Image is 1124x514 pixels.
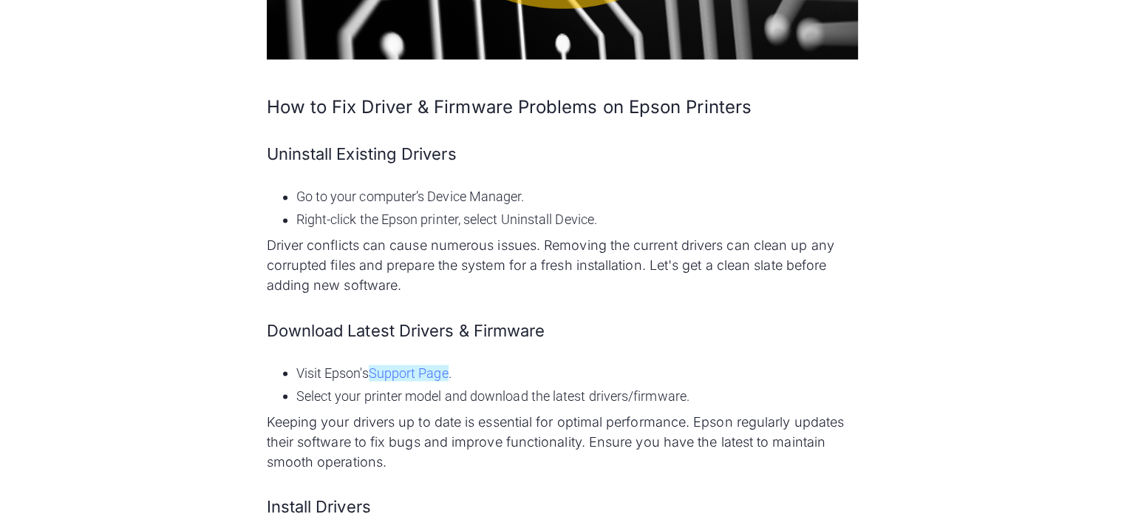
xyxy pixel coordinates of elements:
[267,235,858,295] p: Driver conflicts can cause numerous issues. Removing the current drivers can clean up any corrupt...
[296,385,858,405] li: Select your printer model and download the latest drivers/firmware.
[296,209,858,229] li: Right-click the Epson printer, select Uninstall Device.
[296,186,858,206] li: Go to your computer’s Device Manager.
[369,365,449,381] a: Support Page
[267,411,858,471] p: Keeping your drivers up to date is essential for optimal performance. Epson regularly updates the...
[267,143,858,166] h4: Uninstall Existing Drivers
[267,319,858,342] h4: Download Latest Drivers & Firmware
[267,95,858,120] h3: How to Fix Driver & Firmware Problems on Epson Printers
[296,362,858,382] li: Visit Epson's .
